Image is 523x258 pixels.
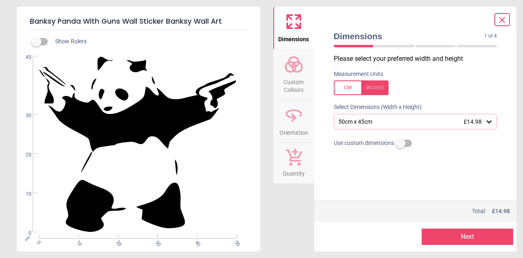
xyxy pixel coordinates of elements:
span: 10 [75,239,80,245]
button: Quantity [273,142,314,183]
p: Please select your preferred width and height [334,54,504,63]
button: Next [422,229,513,245]
span: 20 [16,151,31,158]
span: 45 [16,54,31,61]
span: Custom Colours [274,74,313,94]
button: Dimensions [273,7,314,49]
span: 20 [114,239,120,245]
span: £14.98 [464,118,482,125]
span: 50 [233,239,238,245]
span: 30 [16,112,31,119]
span: Quantity [283,166,305,178]
span: Dimensions [334,30,485,42]
span: 1 of 4 [484,33,497,40]
h5: Banksy Panda With Guns Wall Sticker Banksy Wall Art [30,13,247,30]
span: cm [24,234,31,242]
button: Custom Colours [273,49,314,100]
span: Orientation [279,125,308,137]
div: 50cm x 45cm [337,118,485,125]
label: Select Dimensions (Width x Height) [327,103,422,111]
div: Total: [333,207,510,216]
span: 0 [16,230,31,237]
span: 40 [193,239,199,245]
span: £ [492,207,510,216]
span: Use custom dimensions [334,139,394,147]
span: 10 [16,191,31,198]
span: 0 [35,239,40,245]
span: Dimensions [278,31,309,44]
button: Orientation [273,100,314,142]
span: 14.98 [495,208,510,214]
span: 30 [154,239,159,245]
div: Show Rulers [36,37,260,47]
label: Measurement Units [334,70,383,78]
